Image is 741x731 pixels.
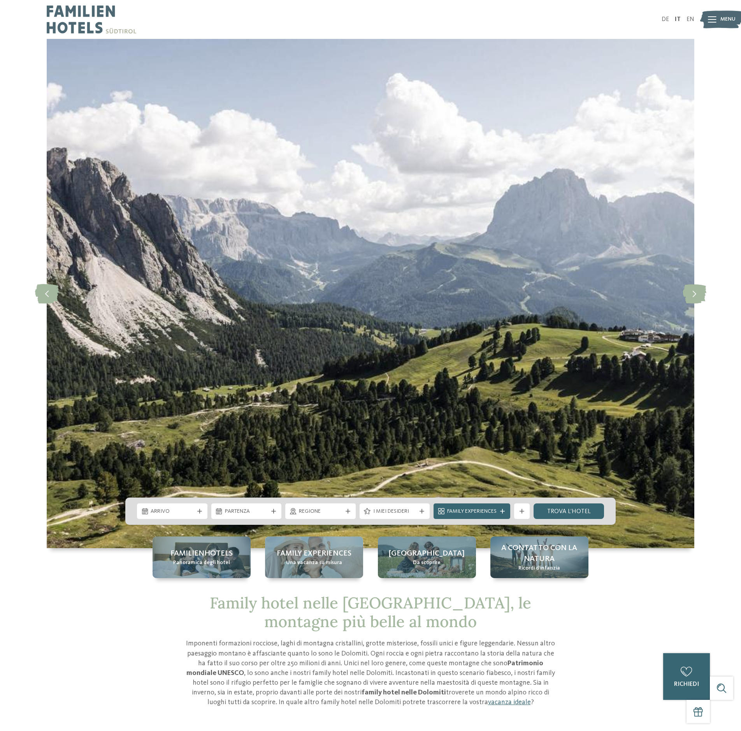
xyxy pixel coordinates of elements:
span: Ricordi d’infanzia [518,564,560,572]
a: DE [662,16,669,23]
a: richiedi [663,653,710,700]
span: Familienhotels [170,548,233,559]
span: Regione [299,508,342,515]
strong: family hotel nelle Dolomiti [362,689,446,696]
span: Da scoprire [413,559,441,567]
strong: Patrimonio mondiale UNESCO [186,660,543,677]
span: Family Experiences [447,508,497,515]
span: Family experiences [277,548,351,559]
p: Imponenti formazioni rocciose, laghi di montagna cristallini, grotte misteriose, fossili unici e ... [186,639,555,707]
span: richiedi [674,681,699,687]
span: A contatto con la natura [498,543,581,564]
a: IT [675,16,681,23]
span: Family hotel nelle [GEOGRAPHIC_DATA], le montagne più belle al mondo [210,593,531,631]
span: Arrivo [151,508,194,515]
a: Family hotel nelle Dolomiti: una vacanza nel regno dei Monti Pallidi Familienhotels Panoramica de... [153,536,251,578]
a: Family hotel nelle Dolomiti: una vacanza nel regno dei Monti Pallidi [GEOGRAPHIC_DATA] Da scoprire [378,536,476,578]
img: Family hotel nelle Dolomiti: una vacanza nel regno dei Monti Pallidi [47,39,694,548]
a: Family hotel nelle Dolomiti: una vacanza nel regno dei Monti Pallidi Family experiences Una vacan... [265,536,363,578]
a: trova l’hotel [534,503,604,519]
a: vacanza ideale [488,699,531,706]
span: [GEOGRAPHIC_DATA] [389,548,465,559]
span: Menu [720,16,736,23]
a: Family hotel nelle Dolomiti: una vacanza nel regno dei Monti Pallidi A contatto con la natura Ric... [490,536,588,578]
span: I miei desideri [373,508,416,515]
span: Una vacanza su misura [286,559,342,567]
span: Panoramica degli hotel [173,559,230,567]
a: EN [687,16,694,23]
span: Partenza [225,508,268,515]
